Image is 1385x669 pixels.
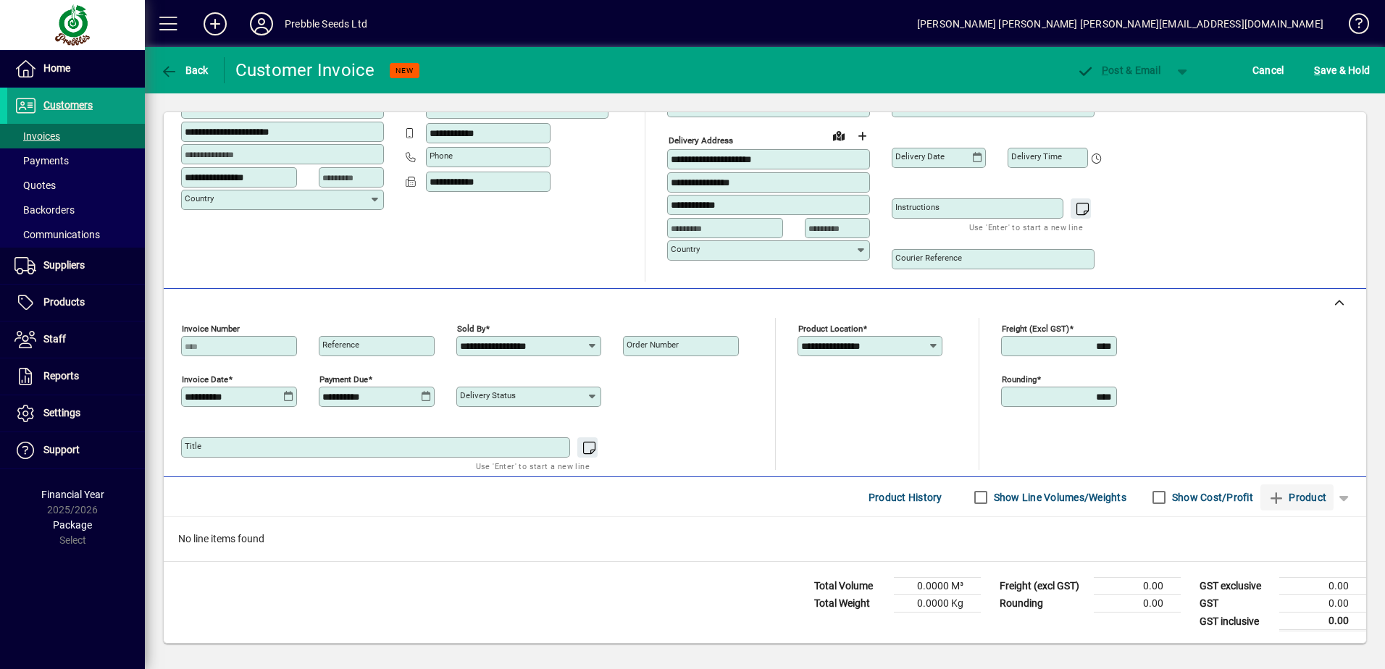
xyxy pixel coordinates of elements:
[1279,595,1366,613] td: 0.00
[1169,490,1253,505] label: Show Cost/Profit
[992,595,1094,613] td: Rounding
[43,407,80,418] span: Settings
[319,374,368,384] mat-label: Payment due
[14,204,75,216] span: Backorders
[396,66,414,75] span: NEW
[7,432,145,468] a: Support
[192,11,238,37] button: Add
[7,198,145,222] a: Backorders
[1094,578,1181,595] td: 0.00
[185,441,201,451] mat-label: Title
[235,59,375,82] div: Customer Invoice
[895,253,962,263] mat-label: Courier Reference
[7,358,145,395] a: Reports
[460,390,516,400] mat-label: Delivery status
[476,458,590,474] mat-hint: Use 'Enter' to start a new line
[7,285,145,321] a: Products
[1192,578,1279,595] td: GST exclusive
[145,57,225,83] app-page-header-button: Back
[1002,324,1069,334] mat-label: Freight (excl GST)
[43,333,66,345] span: Staff
[1102,64,1108,76] span: P
[14,229,100,240] span: Communications
[43,99,93,111] span: Customers
[7,395,145,432] a: Settings
[7,148,145,173] a: Payments
[43,259,85,271] span: Suppliers
[1192,595,1279,613] td: GST
[1279,613,1366,631] td: 0.00
[1076,64,1160,76] span: ost & Email
[992,578,1094,595] td: Freight (excl GST)
[238,11,285,37] button: Profile
[14,180,56,191] span: Quotes
[991,490,1126,505] label: Show Line Volumes/Weights
[1338,3,1367,50] a: Knowledge Base
[807,595,894,613] td: Total Weight
[1260,484,1334,510] button: Product
[7,321,145,358] a: Staff
[850,125,874,148] button: Choose address
[14,155,69,167] span: Payments
[182,374,228,384] mat-label: Invoice date
[7,222,145,247] a: Communications
[1252,59,1284,82] span: Cancel
[53,519,92,531] span: Package
[1002,374,1037,384] mat-label: Rounding
[869,486,942,509] span: Product History
[43,296,85,308] span: Products
[7,248,145,284] a: Suppliers
[457,324,485,334] mat-label: Sold by
[285,12,367,35] div: Prebble Seeds Ltd
[430,151,453,161] mat-label: Phone
[1268,486,1326,509] span: Product
[627,340,679,350] mat-label: Order number
[1094,595,1181,613] td: 0.00
[807,578,894,595] td: Total Volume
[43,62,70,74] span: Home
[1310,57,1373,83] button: Save & Hold
[156,57,212,83] button: Back
[43,444,80,455] span: Support
[671,244,700,254] mat-label: Country
[1011,151,1062,161] mat-label: Delivery time
[164,517,1366,561] div: No line items found
[1279,578,1366,595] td: 0.00
[1249,57,1288,83] button: Cancel
[41,489,104,500] span: Financial Year
[894,578,981,595] td: 0.0000 M³
[1069,57,1168,83] button: Post & Email
[7,124,145,148] a: Invoices
[863,484,948,510] button: Product History
[969,219,1083,235] mat-hint: Use 'Enter' to start a new line
[7,51,145,87] a: Home
[160,64,209,76] span: Back
[894,595,981,613] td: 0.0000 Kg
[185,193,214,203] mat-label: Country
[43,370,79,382] span: Reports
[827,124,850,147] a: View on map
[798,324,863,334] mat-label: Product location
[14,130,60,142] span: Invoices
[895,151,945,161] mat-label: Delivery date
[322,340,359,350] mat-label: Reference
[7,173,145,198] a: Quotes
[1192,613,1279,631] td: GST inclusive
[182,324,240,334] mat-label: Invoice number
[917,12,1323,35] div: [PERSON_NAME] [PERSON_NAME] [PERSON_NAME][EMAIL_ADDRESS][DOMAIN_NAME]
[1314,59,1370,82] span: ave & Hold
[1314,64,1320,76] span: S
[895,202,940,212] mat-label: Instructions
